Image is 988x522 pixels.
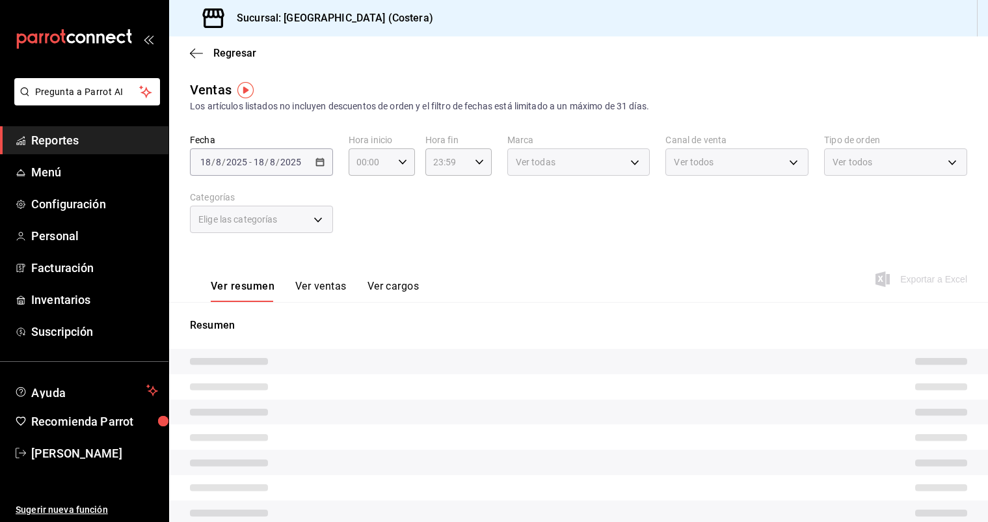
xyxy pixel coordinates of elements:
[31,413,158,430] span: Recomienda Parrot
[280,157,302,167] input: ----
[226,157,248,167] input: ----
[833,156,872,169] span: Ver todos
[200,157,211,167] input: --
[425,135,492,144] label: Hora fin
[31,259,158,277] span: Facturación
[190,80,232,100] div: Ventas
[211,280,274,302] button: Ver resumen
[31,227,158,245] span: Personal
[31,131,158,149] span: Reportes
[9,94,160,108] a: Pregunta a Parrot AI
[35,85,140,99] span: Pregunta a Parrot AI
[190,318,967,333] p: Resumen
[349,135,415,144] label: Hora inicio
[198,213,278,226] span: Elige las categorías
[222,157,226,167] span: /
[31,323,158,340] span: Suscripción
[276,157,280,167] span: /
[31,383,141,398] span: Ayuda
[507,135,650,144] label: Marca
[190,193,333,202] label: Categorías
[213,47,256,59] span: Regresar
[367,280,420,302] button: Ver cargos
[143,34,154,44] button: open_drawer_menu
[190,135,333,144] label: Fecha
[211,280,419,302] div: navigation tabs
[31,163,158,181] span: Menú
[211,157,215,167] span: /
[31,291,158,309] span: Inventarios
[674,156,714,169] span: Ver todos
[31,195,158,213] span: Configuración
[253,157,265,167] input: --
[516,156,555,169] span: Ver todas
[226,10,433,26] h3: Sucursal: [GEOGRAPHIC_DATA] (Costera)
[31,445,158,462] span: [PERSON_NAME]
[265,157,269,167] span: /
[190,100,967,113] div: Los artículos listados no incluyen descuentos de orden y el filtro de fechas está limitado a un m...
[190,47,256,59] button: Regresar
[14,78,160,105] button: Pregunta a Parrot AI
[249,157,252,167] span: -
[16,503,158,517] span: Sugerir nueva función
[295,280,347,302] button: Ver ventas
[237,82,254,98] img: Tooltip marker
[269,157,276,167] input: --
[215,157,222,167] input: --
[665,135,808,144] label: Canal de venta
[824,135,967,144] label: Tipo de orden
